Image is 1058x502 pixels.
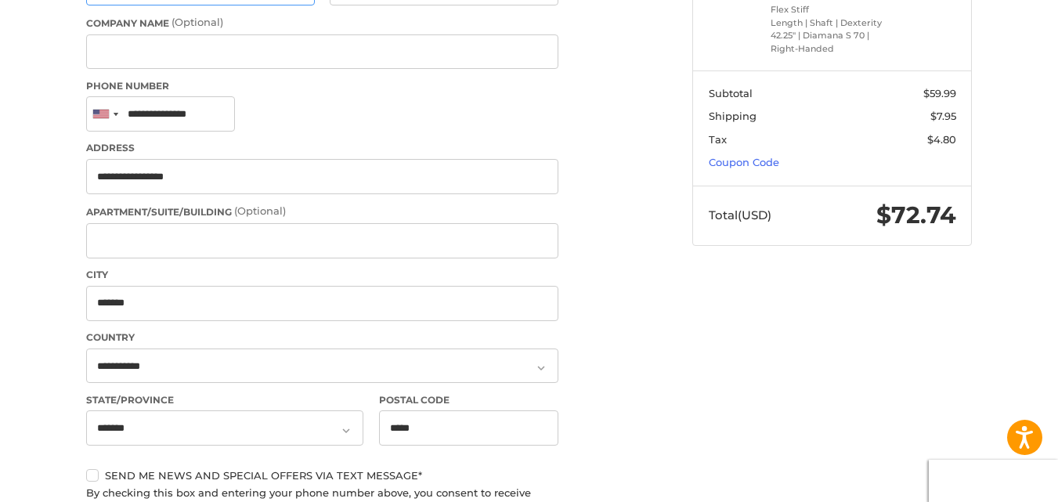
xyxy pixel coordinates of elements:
[929,460,1058,502] iframe: Google Customer Reviews
[86,141,558,155] label: Address
[86,15,558,31] label: Company Name
[709,156,779,168] a: Coupon Code
[86,268,558,282] label: City
[709,208,771,222] span: Total (USD)
[876,200,956,229] span: $72.74
[709,110,756,122] span: Shipping
[172,16,223,28] small: (Optional)
[234,204,286,217] small: (Optional)
[930,110,956,122] span: $7.95
[771,16,890,56] li: Length | Shaft | Dexterity 42.25" | Diamana S 70 | Right-Handed
[771,3,890,16] li: Flex Stiff
[86,79,558,93] label: Phone Number
[927,133,956,146] span: $4.80
[86,204,558,219] label: Apartment/Suite/Building
[86,393,363,407] label: State/Province
[87,97,123,131] div: United States: +1
[86,469,558,482] label: Send me news and special offers via text message*
[379,393,559,407] label: Postal Code
[709,133,727,146] span: Tax
[923,87,956,99] span: $59.99
[86,330,558,345] label: Country
[709,87,753,99] span: Subtotal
